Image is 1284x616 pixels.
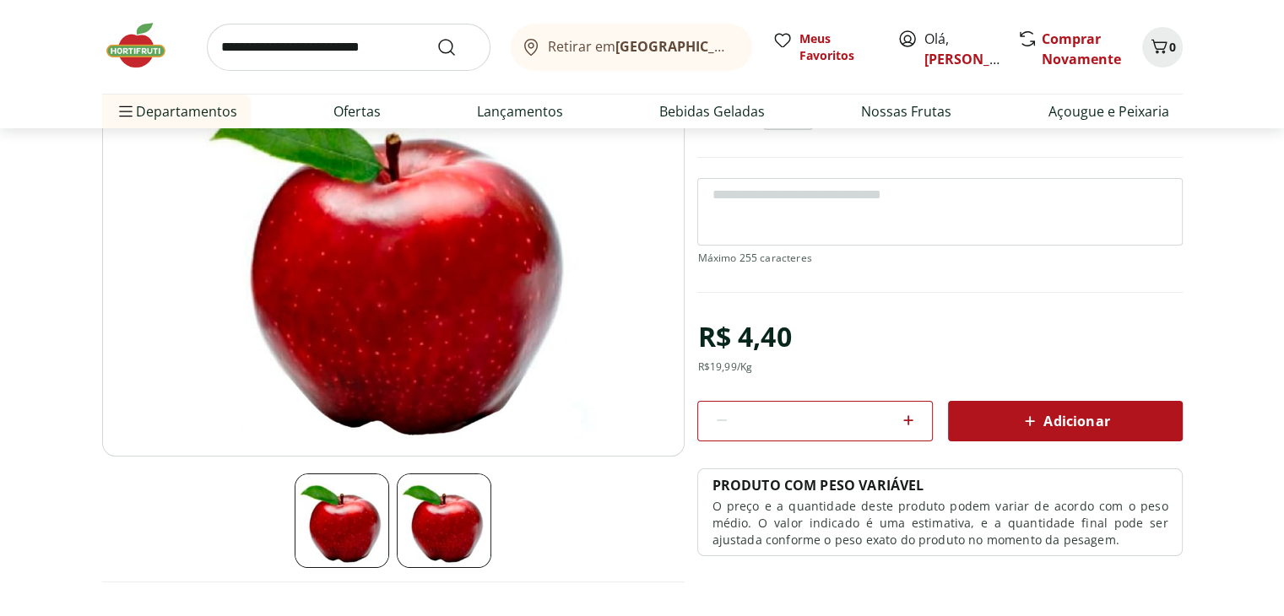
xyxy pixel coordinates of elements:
[397,473,491,568] img: Principal
[697,360,752,374] div: R$ 19,99 /Kg
[1048,101,1168,122] a: Açougue e Peixaria
[116,91,237,132] span: Departamentos
[712,498,1168,548] p: O preço e a quantidade deste produto podem variar de acordo com o peso médio. O valor indicado é ...
[116,91,136,132] button: Menu
[295,473,389,568] img: Principal
[1169,39,1176,55] span: 0
[712,476,924,494] p: PRODUTO COM PESO VARIÁVEL
[102,49,685,457] img: Principal
[1020,411,1109,431] span: Adicionar
[477,101,563,122] a: Lançamentos
[207,24,490,71] input: search
[511,24,752,71] button: Retirar em[GEOGRAPHIC_DATA]/[GEOGRAPHIC_DATA]
[697,313,791,360] div: R$ 4,40
[924,29,1000,69] span: Olá,
[548,39,734,54] span: Retirar em
[924,50,1034,68] a: [PERSON_NAME]
[333,101,381,122] a: Ofertas
[948,401,1183,441] button: Adicionar
[772,30,877,64] a: Meus Favoritos
[436,37,477,57] button: Submit Search
[799,30,877,64] span: Meus Favoritos
[1042,30,1121,68] a: Comprar Novamente
[102,20,187,71] img: Hortifruti
[861,101,951,122] a: Nossas Frutas
[659,101,765,122] a: Bebidas Geladas
[1142,27,1183,68] button: Carrinho
[615,37,900,56] b: [GEOGRAPHIC_DATA]/[GEOGRAPHIC_DATA]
